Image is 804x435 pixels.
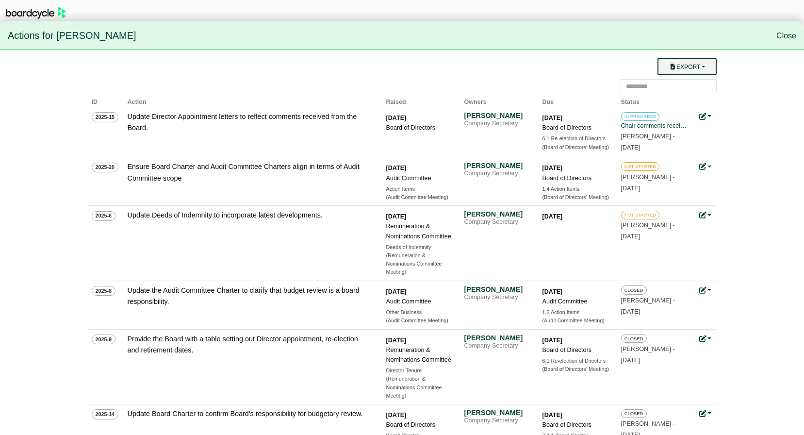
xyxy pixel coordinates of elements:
div: (Board of Directors' Meeting) [542,365,610,373]
div: Company Secretary [464,294,532,301]
span: [DATE] [621,144,640,151]
div: Other Business [386,308,454,317]
div: [PERSON_NAME] [464,334,532,342]
div: Company Secretary [464,417,532,425]
small: [PERSON_NAME] - [621,174,675,192]
a: Other Business (Audit Committee Meeting) [386,308,454,325]
div: [PERSON_NAME] [464,285,532,294]
div: [DATE] [542,287,610,297]
div: [DATE] [542,410,610,420]
button: Export [657,58,716,75]
div: [DATE] [542,113,610,123]
span: IN PROGRESS [621,112,660,121]
div: [DATE] [386,113,454,123]
div: (Audit Committee Meeting) [542,317,610,325]
small: [PERSON_NAME] - [621,346,675,364]
span: NOT STARTED [621,162,660,171]
div: [DATE] [386,212,454,221]
div: [DATE] [542,163,610,173]
a: 6.1 Re-election of Directors (Board of Directors' Meeting) [542,134,610,151]
div: Company Secretary [464,218,532,226]
div: Update the Audit Committee Charter to clarify that budget review is a board responsibility. [128,285,370,307]
div: [PERSON_NAME] [464,210,532,218]
div: (Board of Directors' Meeting) [542,193,610,201]
span: Actions for [PERSON_NAME] [8,26,136,46]
div: Audit Committee [542,297,610,306]
a: [PERSON_NAME] Company Secretary [464,285,532,301]
small: [PERSON_NAME] - [621,222,675,240]
a: 1.2 Action Items (Audit Committee Meeting) [542,308,610,325]
a: [PERSON_NAME] Company Secretary [464,334,532,350]
span: 2025-8 [92,286,116,296]
div: (Remuneration & Nominations Committee Meeting) [386,375,454,400]
a: [PERSON_NAME] Company Secretary [464,111,532,128]
div: [PERSON_NAME] [464,408,532,417]
div: Company Secretary [464,342,532,350]
a: Deeds of Indemnity (Remuneration & Nominations Committee Meeting) [386,243,454,277]
a: [PERSON_NAME] Company Secretary [464,161,532,178]
span: [DATE] [621,308,640,315]
span: [DATE] [621,233,640,240]
th: Raised [382,93,460,107]
div: Board of Directors [542,345,610,355]
div: Board of Directors [386,420,454,430]
span: 2025-9 [92,335,116,344]
span: 2025-14 [92,409,119,419]
a: Close [776,32,796,40]
span: 2025-6 [92,211,116,221]
a: NOT STARTED [PERSON_NAME] -[DATE] [621,210,689,240]
a: NOT STARTED [PERSON_NAME] -[DATE] [621,161,689,191]
div: (Remuneration & Nominations Committee Meeting) [386,251,454,277]
div: [DATE] [386,410,454,420]
div: Company Secretary [464,170,532,178]
div: Deeds of Indemnity [386,243,454,251]
div: 6.1 Re-election of Directors [542,134,610,143]
th: Owners [460,93,539,107]
div: Audit Committee [386,297,454,306]
div: (Board of Directors' Meeting) [542,143,610,151]
th: Action [124,93,382,107]
div: [DATE] [386,163,454,173]
div: Chair comments received. Action due date changed to October Board meeting. [621,121,689,131]
div: [DATE] [386,287,454,297]
img: BoardcycleBlackGreen-aaafeed430059cb809a45853b8cf6d952af9d84e6e89e1f1685b34bfd5cb7d64.svg [6,7,66,19]
a: Director Tenure (Remuneration & Nominations Committee Meeting) [386,367,454,400]
a: [PERSON_NAME] Company Secretary [464,210,532,226]
div: Update Deeds of Indemnity to incorporate latest developments. [128,210,370,221]
div: [PERSON_NAME] [464,111,532,120]
div: 1.4 Action Items [542,185,610,193]
span: 2025-15 [92,112,119,122]
div: Board of Directors [542,420,610,430]
a: 6.1 Re-election of Directors (Board of Directors' Meeting) [542,357,610,374]
span: [DATE] [621,185,640,192]
div: (Audit Committee Meeting) [386,193,454,201]
div: Audit Committee [386,173,454,183]
span: NOT STARTED [621,211,660,219]
div: Company Secretary [464,120,532,128]
div: Remuneration & Nominations Committee [386,345,454,365]
div: 6.1 Re-election of Directors [542,357,610,365]
div: Provide the Board with a table setting out Director appointment, re-election and retirement dates. [128,334,370,356]
a: [PERSON_NAME] Company Secretary [464,408,532,425]
div: Director Tenure [386,367,454,375]
div: [DATE] [542,335,610,345]
span: CLOSED [621,409,647,418]
span: 2025-20 [92,163,119,172]
a: 1.4 Action Items (Board of Directors' Meeting) [542,185,610,202]
div: Update Director Appointment letters to reflect comments received from the Board. [128,111,370,134]
th: Status [617,93,695,107]
div: (Audit Committee Meeting) [386,317,454,325]
a: CLOSED [PERSON_NAME] -[DATE] [621,285,689,315]
span: [DATE] [621,357,640,364]
div: Board of Directors [386,123,454,133]
div: [PERSON_NAME] [464,161,532,170]
a: Action Items (Audit Committee Meeting) [386,185,454,202]
small: [PERSON_NAME] - [621,297,675,315]
div: Update Board Charter to confirm Board's responsibility for budgetary review. [128,408,370,419]
span: CLOSED [621,285,647,294]
div: Remuneration & Nominations Committee [386,221,454,241]
div: Action Items [386,185,454,193]
span: CLOSED [621,334,647,343]
div: [DATE] [542,212,610,221]
a: CLOSED [PERSON_NAME] -[DATE] [621,334,689,364]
